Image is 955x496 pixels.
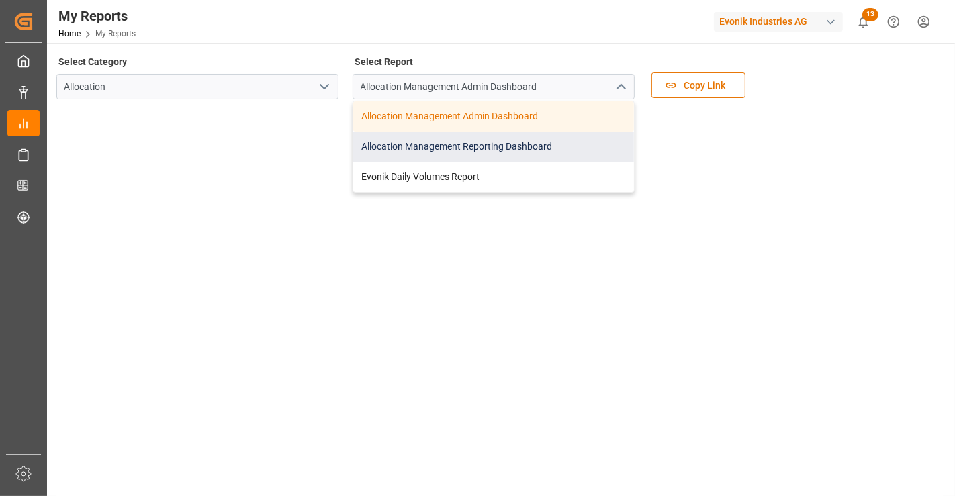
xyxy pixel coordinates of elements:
[862,8,878,21] span: 13
[56,74,338,99] input: Type to search/select
[848,7,878,37] button: show 13 new notifications
[353,52,416,71] label: Select Report
[651,72,745,98] button: Copy Link
[610,77,630,97] button: close menu
[677,79,732,93] span: Copy Link
[353,132,634,162] div: Allocation Management Reporting Dashboard
[353,101,634,132] div: Allocation Management Admin Dashboard
[714,12,843,32] div: Evonik Industries AG
[353,74,635,99] input: Type to search/select
[56,52,130,71] label: Select Category
[314,77,334,97] button: open menu
[714,9,848,34] button: Evonik Industries AG
[353,162,634,192] div: Evonik Daily Volumes Report
[878,7,909,37] button: Help Center
[58,29,81,38] a: Home
[58,6,136,26] div: My Reports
